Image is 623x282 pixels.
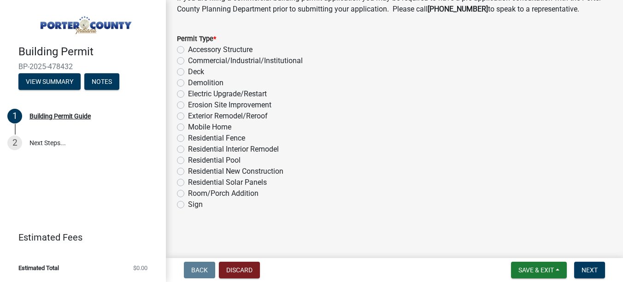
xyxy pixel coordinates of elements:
[518,266,554,274] span: Save & Exit
[188,44,253,55] label: Accessory Structure
[188,199,203,210] label: Sign
[18,62,147,71] span: BP-2025-478432
[18,45,159,59] h4: Building Permit
[188,188,259,199] label: Room/Porch Addition
[18,265,59,271] span: Estimated Total
[18,78,81,86] wm-modal-confirm: Summary
[184,262,215,278] button: Back
[7,109,22,123] div: 1
[188,77,223,88] label: Demolition
[188,88,267,100] label: Electric Upgrade/Restart
[188,111,268,122] label: Exterior Remodel/Reroof
[133,265,147,271] span: $0.00
[188,166,283,177] label: Residential New Construction
[582,266,598,274] span: Next
[188,177,267,188] label: Residential Solar Panels
[188,100,271,111] label: Erosion Site Improvement
[7,228,151,247] a: Estimated Fees
[177,36,216,42] label: Permit Type
[188,66,204,77] label: Deck
[188,155,241,166] label: Residential Pool
[428,5,488,13] strong: [PHONE_NUMBER]
[29,113,91,119] div: Building Permit Guide
[191,266,208,274] span: Back
[219,262,260,278] button: Discard
[188,133,245,144] label: Residential Fence
[188,144,279,155] label: Residential Interior Remodel
[84,78,119,86] wm-modal-confirm: Notes
[511,262,567,278] button: Save & Exit
[188,122,231,133] label: Mobile Home
[18,73,81,90] button: View Summary
[18,10,151,35] img: Porter County, Indiana
[188,55,303,66] label: Commercial/Industrial/Institutional
[84,73,119,90] button: Notes
[574,262,605,278] button: Next
[7,135,22,150] div: 2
